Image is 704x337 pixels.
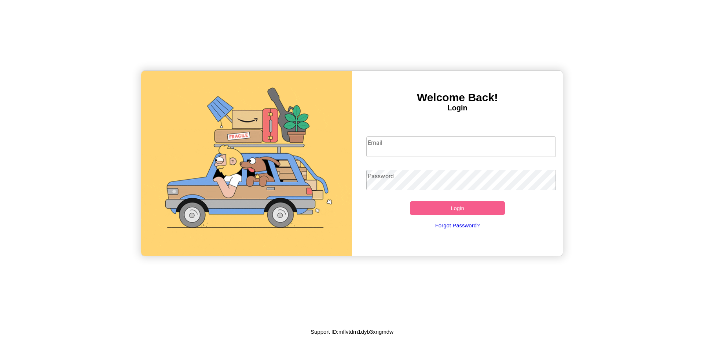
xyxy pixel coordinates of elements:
[352,104,563,112] h4: Login
[363,215,553,236] a: Forgot Password?
[311,327,393,337] p: Support ID: mflvtdrn1dyb3xngmdw
[410,201,505,215] button: Login
[141,71,352,256] img: gif
[352,91,563,104] h3: Welcome Back!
